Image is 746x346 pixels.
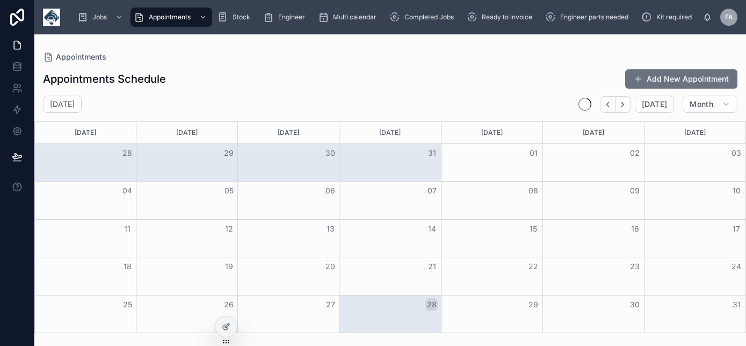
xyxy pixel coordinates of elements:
[121,260,134,273] button: 18
[404,13,454,21] span: Completed Jobs
[545,122,642,143] div: [DATE]
[34,121,746,333] div: Month View
[725,13,733,21] span: FA
[527,184,540,197] button: 08
[527,222,540,235] button: 15
[730,222,743,235] button: 17
[730,147,743,160] button: 03
[600,96,615,113] button: Back
[233,13,250,21] span: Stock
[222,184,235,197] button: 05
[635,96,674,113] button: [DATE]
[69,5,703,29] div: scrollable content
[315,8,384,27] a: Multi calendar
[730,184,743,197] button: 10
[527,260,540,273] button: 22
[121,298,134,311] button: 25
[628,147,641,160] button: 02
[240,122,337,143] div: [DATE]
[425,184,438,197] button: 07
[278,13,305,21] span: Engineer
[628,184,641,197] button: 09
[683,96,737,113] button: Month
[646,122,744,143] div: [DATE]
[341,122,439,143] div: [DATE]
[324,298,337,311] button: 27
[121,147,134,160] button: 28
[324,222,337,235] button: 13
[50,99,75,110] h2: [DATE]
[690,99,713,109] span: Month
[92,13,107,21] span: Jobs
[628,298,641,311] button: 30
[149,13,191,21] span: Appointments
[628,222,641,235] button: 16
[642,99,667,109] span: [DATE]
[222,260,235,273] button: 19
[121,184,134,197] button: 04
[222,298,235,311] button: 26
[656,13,692,21] span: Kit required
[56,52,106,62] span: Appointments
[222,222,235,235] button: 12
[324,260,337,273] button: 20
[638,8,699,27] a: Kit required
[730,298,743,311] button: 31
[386,8,461,27] a: Completed Jobs
[615,96,631,113] button: Next
[138,122,236,143] div: [DATE]
[425,147,438,160] button: 31
[527,147,540,160] button: 01
[333,13,376,21] span: Multi calendar
[425,298,438,311] button: 28
[425,222,438,235] button: 14
[121,222,134,235] button: 11
[214,8,258,27] a: Stock
[730,260,743,273] button: 24
[625,69,737,89] button: Add New Appointment
[628,260,641,273] button: 23
[443,122,541,143] div: [DATE]
[542,8,636,27] a: Engineer parts needed
[560,13,628,21] span: Engineer parts needed
[527,298,540,311] button: 29
[324,184,337,197] button: 06
[324,147,337,160] button: 30
[43,52,106,62] a: Appointments
[425,260,438,273] button: 21
[222,147,235,160] button: 29
[482,13,532,21] span: Ready to invoice
[131,8,212,27] a: Appointments
[74,8,128,27] a: Jobs
[43,9,60,26] img: App logo
[37,122,134,143] div: [DATE]
[43,71,166,86] h1: Appointments Schedule
[463,8,540,27] a: Ready to invoice
[260,8,313,27] a: Engineer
